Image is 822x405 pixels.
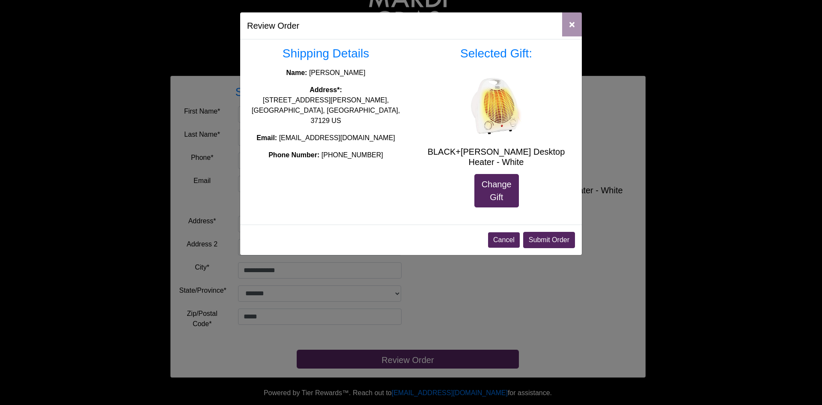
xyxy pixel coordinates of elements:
[523,232,575,248] button: Submit Order
[268,151,319,159] strong: Phone Number:
[256,134,277,141] strong: Email:
[252,96,400,124] span: [STREET_ADDRESS][PERSON_NAME], [GEOGRAPHIC_DATA], [GEOGRAPHIC_DATA], 37129 US
[279,134,395,141] span: [EMAIL_ADDRESS][DOMAIN_NAME]
[474,174,519,207] a: Change Gift
[462,71,530,140] img: BLACK+DECKER Desktop Heater - White
[417,46,575,61] h3: Selected Gift:
[488,232,520,248] button: Cancel
[247,19,299,32] h5: Review Order
[247,46,405,61] h3: Shipping Details
[322,151,383,159] span: [PHONE_NUMBER]
[310,86,342,93] strong: Address*:
[417,147,575,167] h5: BLACK+[PERSON_NAME] Desktop Heater - White
[562,12,582,36] button: Close
[309,69,366,76] span: [PERSON_NAME]
[569,18,575,30] span: ×
[286,69,307,76] strong: Name:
